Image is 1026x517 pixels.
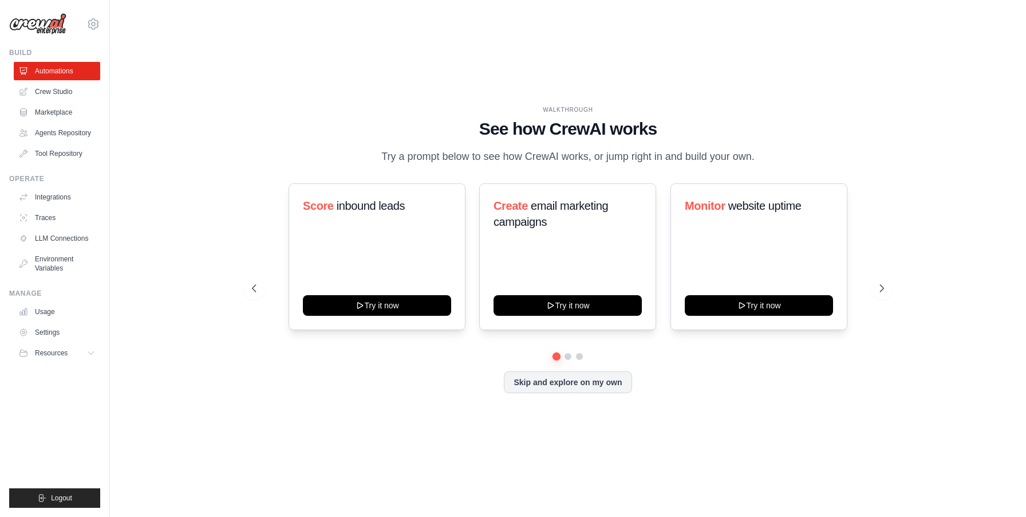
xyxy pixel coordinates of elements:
[14,344,100,362] button: Resources
[252,105,884,114] div: WALKTHROUGH
[252,119,884,139] h1: See how CrewAI works
[969,462,1026,517] iframe: Chat Widget
[14,229,100,248] a: LLM Connections
[494,199,608,228] span: email marketing campaigns
[685,199,725,212] span: Monitor
[9,48,100,57] div: Build
[51,493,72,503] span: Logout
[728,199,801,212] span: website uptime
[14,209,100,227] a: Traces
[14,103,100,122] a: Marketplace
[303,199,334,212] span: Score
[337,199,405,212] span: inbound leads
[14,83,100,101] a: Crew Studio
[504,371,632,393] button: Skip and explore on my own
[14,250,100,277] a: Environment Variables
[494,199,528,212] span: Create
[9,174,100,183] div: Operate
[14,323,100,342] a: Settings
[303,295,451,316] button: Try it now
[14,188,100,206] a: Integrations
[14,144,100,163] a: Tool Repository
[494,295,642,316] button: Try it now
[14,124,100,142] a: Agents Repository
[376,148,760,165] p: Try a prompt below to see how CrewAI works, or jump right in and build your own.
[685,295,833,316] button: Try it now
[35,348,68,358] span: Resources
[14,303,100,321] a: Usage
[9,13,66,35] img: Logo
[9,488,100,508] button: Logout
[9,289,100,298] div: Manage
[14,62,100,80] a: Automations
